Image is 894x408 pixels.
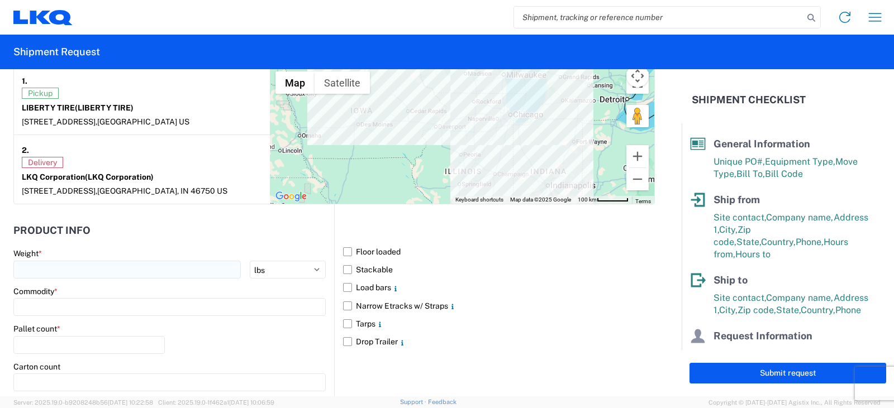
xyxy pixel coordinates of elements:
label: Floor loaded [343,243,655,261]
span: State, [736,237,761,247]
button: Show street map [275,71,315,94]
label: Stackable [343,261,655,279]
span: (LKQ Corporation) [85,172,154,181]
button: Zoom out [626,168,649,190]
strong: LIBERTY TIRE [22,103,134,112]
input: Shipment, tracking or reference number [514,7,803,28]
label: Weight [13,248,42,258]
h2: Shipment Request [13,45,100,59]
label: Load bars [343,279,655,296]
span: Pickup [22,88,59,99]
span: 100 km [578,196,597,203]
span: Request Information [714,330,812,342]
label: Drop Trailer [343,333,655,351]
span: Map data ©2025 Google [510,196,571,203]
span: [GEOGRAPHIC_DATA] US [97,117,189,126]
span: [DATE] 10:22:58 [108,399,153,406]
span: Unique PO#, [714,156,765,167]
label: Tarps [343,315,655,333]
strong: 1. [22,74,27,88]
span: Phone, [766,348,794,359]
span: Phone [835,305,861,315]
button: Map camera controls [626,65,649,87]
span: Name, [714,348,740,359]
span: Phone, [796,237,824,247]
span: State, [776,305,801,315]
span: Site contact, [714,292,766,303]
span: Company name, [766,212,834,223]
span: Equipment Type, [765,156,835,167]
span: [GEOGRAPHIC_DATA], IN 46750 US [97,186,227,195]
span: City, [719,224,738,235]
label: Pallet count [13,324,60,334]
span: Country, [761,237,796,247]
span: Company name, [766,292,834,303]
button: Zoom in [626,145,649,167]
span: Site contact, [714,212,766,223]
button: Keyboard shortcuts [455,196,503,204]
label: Commodity [13,286,58,296]
span: [STREET_ADDRESS], [22,186,97,195]
span: General Information [714,138,810,150]
a: Feedback [428,399,456,405]
span: [DATE] 10:06:59 [229,399,274,406]
span: Delivery [22,157,63,168]
label: Carton count [13,362,60,372]
button: Drag Pegman onto the map to open Street View [626,105,649,127]
h2: Product Info [13,225,91,236]
span: Ship to [714,274,748,286]
span: Hours to [735,249,771,260]
span: Country, [801,305,835,315]
img: Google [273,189,310,204]
span: Copyright © [DATE]-[DATE] Agistix Inc., All Rights Reserved [708,397,881,407]
span: Server: 2025.19.0-b9208248b56 [13,399,153,406]
span: Zip code, [738,305,776,315]
label: Narrow Etracks w/ Straps [343,297,655,315]
button: Map Scale: 100 km per 53 pixels [574,196,632,204]
button: Submit request [689,363,886,383]
h2: Shipment Checklist [692,93,806,107]
span: Bill Code [765,169,803,179]
a: Open this area in Google Maps (opens a new window) [273,189,310,204]
span: City, [719,305,738,315]
span: Ship from [714,194,760,205]
span: Email, [740,348,766,359]
span: [STREET_ADDRESS], [22,117,97,126]
span: Bill To, [736,169,765,179]
span: Client: 2025.19.0-1f462a1 [158,399,274,406]
strong: LKQ Corporation [22,172,154,181]
a: Terms [635,198,651,204]
span: (LIBERTY TIRE) [75,103,134,112]
strong: 2. [22,143,29,157]
a: Support [400,399,428,405]
button: Show satellite imagery [315,71,370,94]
